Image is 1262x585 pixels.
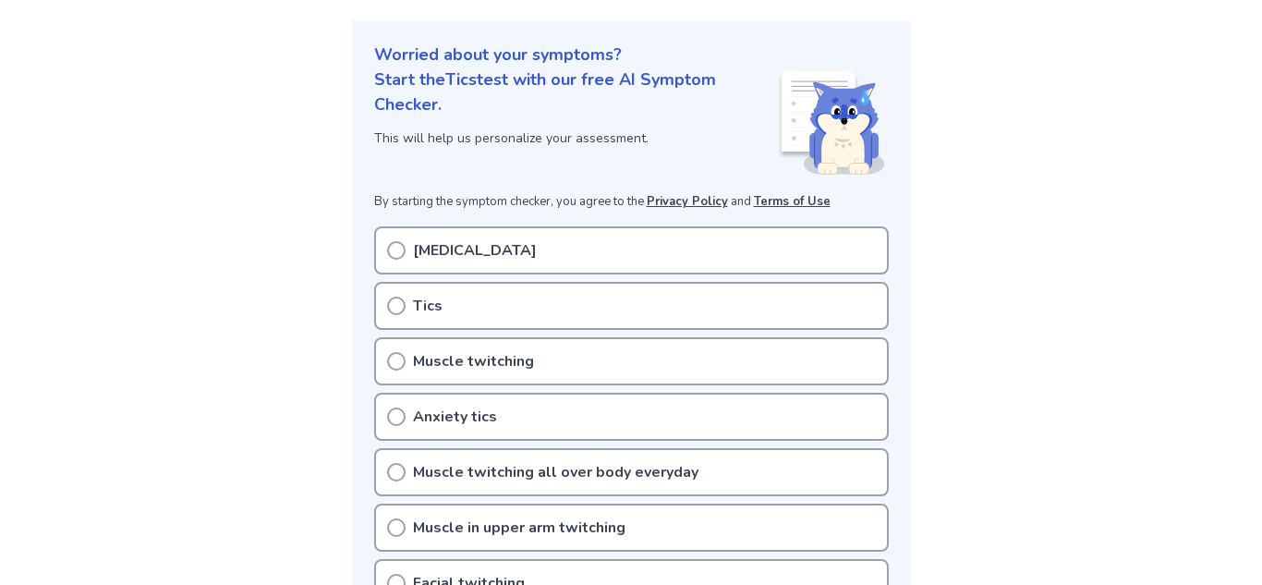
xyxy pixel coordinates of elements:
[374,128,778,148] p: This will help us personalize your assessment.
[778,71,885,175] img: Shiba
[413,350,534,372] p: Muscle twitching
[413,461,698,483] p: Muscle twitching all over body everyday
[647,193,728,210] a: Privacy Policy
[413,239,537,262] p: [MEDICAL_DATA]
[413,517,625,539] p: Muscle in upper arm twitching
[413,295,443,317] p: Tics
[374,193,889,212] p: By starting the symptom checker, you agree to the and
[413,406,497,428] p: Anxiety tics
[374,67,778,117] p: Start the Tics test with our free AI Symptom Checker.
[754,193,831,210] a: Terms of Use
[374,43,889,67] p: Worried about your symptoms?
